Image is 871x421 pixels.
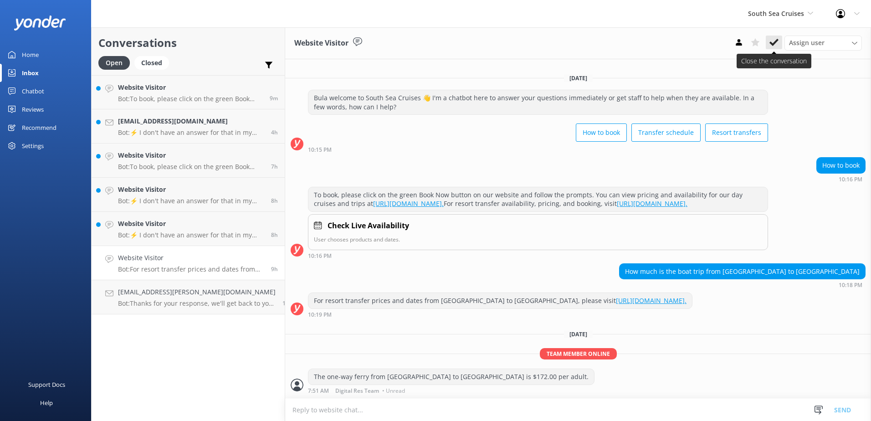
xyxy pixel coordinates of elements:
[308,146,768,153] div: Aug 30 2025 10:15pm (UTC +12:00) Pacific/Auckland
[118,299,276,308] p: Bot: Thanks for your response, we'll get back to you as soon as we can during opening hours.
[92,280,285,314] a: [EMAIL_ADDRESS][PERSON_NAME][DOMAIN_NAME]Bot:Thanks for your response, we'll get back to you as s...
[118,163,264,171] p: Bot: To book, please click on the green Book Now button on our website and follow the prompts. Yo...
[118,150,264,160] h4: Website Visitor
[784,36,862,50] div: Assign User
[271,197,278,205] span: Aug 30 2025 11:03pm (UTC +12:00) Pacific/Auckland
[308,147,332,153] strong: 10:15 PM
[22,46,39,64] div: Home
[748,9,804,18] span: South Sea Cruises
[22,118,56,137] div: Recommend
[789,38,825,48] span: Assign user
[308,90,768,114] div: Bula welcome to South Sea Cruises 👋 I'm a chatbot here to answer your questions immediately or ge...
[134,57,174,67] a: Closed
[271,163,278,170] span: Aug 31 2025 12:43am (UTC +12:00) Pacific/Auckland
[271,231,278,239] span: Aug 30 2025 10:52pm (UTC +12:00) Pacific/Auckland
[308,312,332,318] strong: 10:19 PM
[92,109,285,144] a: [EMAIL_ADDRESS][DOMAIN_NAME]Bot:⚡ I don't have an answer for that in my knowledge base. Please tr...
[308,252,768,259] div: Aug 30 2025 10:16pm (UTC +12:00) Pacific/Auckland
[271,128,278,136] span: Aug 31 2025 03:36am (UTC +12:00) Pacific/Auckland
[308,253,332,259] strong: 10:16 PM
[118,95,263,103] p: Bot: To book, please click on the green Book Now button on our website and follow the prompts. Fo...
[92,178,285,212] a: Website VisitorBot:⚡ I don't have an answer for that in my knowledge base. Please try and rephras...
[540,348,617,359] span: Team member online
[564,74,593,82] span: [DATE]
[134,56,169,70] div: Closed
[40,394,53,412] div: Help
[335,388,379,394] span: Digital Res Team
[28,375,65,394] div: Support Docs
[620,264,865,279] div: How much is the boat trip from [GEOGRAPHIC_DATA] to [GEOGRAPHIC_DATA]
[373,199,444,208] a: [URL][DOMAIN_NAME].
[619,282,866,288] div: Aug 30 2025 10:18pm (UTC +12:00) Pacific/Auckland
[118,197,264,205] p: Bot: ⚡ I don't have an answer for that in my knowledge base. Please try and rephrase your questio...
[22,137,44,155] div: Settings
[382,388,405,394] span: • Unread
[118,116,264,126] h4: [EMAIL_ADDRESS][DOMAIN_NAME]
[631,123,701,142] button: Transfer schedule
[98,57,134,67] a: Open
[118,219,264,229] h4: Website Visitor
[308,369,594,385] div: The one-way ferry from [GEOGRAPHIC_DATA] to [GEOGRAPHIC_DATA] is $172.00 per adult.
[839,177,862,182] strong: 10:16 PM
[22,82,44,100] div: Chatbot
[564,330,593,338] span: [DATE]
[118,185,264,195] h4: Website Visitor
[92,212,285,246] a: Website VisitorBot:⚡ I don't have an answer for that in my knowledge base. Please try and rephras...
[118,231,264,239] p: Bot: ⚡ I don't have an answer for that in my knowledge base. Please try and rephrase your questio...
[92,246,285,280] a: Website VisitorBot:For resort transfer prices and dates from [GEOGRAPHIC_DATA] to [GEOGRAPHIC_DAT...
[839,282,862,288] strong: 10:18 PM
[308,293,692,308] div: For resort transfer prices and dates from [GEOGRAPHIC_DATA] to [GEOGRAPHIC_DATA], please visit
[308,311,692,318] div: Aug 30 2025 10:19pm (UTC +12:00) Pacific/Auckland
[118,253,264,263] h4: Website Visitor
[817,158,865,173] div: How to book
[282,299,292,307] span: Aug 30 2025 08:54pm (UTC +12:00) Pacific/Auckland
[576,123,627,142] button: How to book
[705,123,768,142] button: Resort transfers
[118,287,276,297] h4: [EMAIL_ADDRESS][PERSON_NAME][DOMAIN_NAME]
[328,220,409,232] h4: Check Live Availability
[98,34,278,51] h2: Conversations
[294,37,348,49] h3: Website Visitor
[118,265,264,273] p: Bot: For resort transfer prices and dates from [GEOGRAPHIC_DATA] to [GEOGRAPHIC_DATA], please vis...
[118,82,263,92] h4: Website Visitor
[22,64,39,82] div: Inbox
[816,176,866,182] div: Aug 30 2025 10:16pm (UTC +12:00) Pacific/Auckland
[270,94,278,102] span: Aug 31 2025 07:42am (UTC +12:00) Pacific/Auckland
[271,265,278,273] span: Aug 30 2025 10:18pm (UTC +12:00) Pacific/Auckland
[308,388,329,394] strong: 7:51 AM
[98,56,130,70] div: Open
[616,296,687,305] a: [URL][DOMAIN_NAME].
[314,235,762,244] p: User chooses products and dates.
[22,100,44,118] div: Reviews
[14,15,66,31] img: yonder-white-logo.png
[308,387,594,394] div: Aug 31 2025 07:51am (UTC +12:00) Pacific/Auckland
[92,144,285,178] a: Website VisitorBot:To book, please click on the green Book Now button on our website and follow t...
[308,187,768,211] div: To book, please click on the green Book Now button on our website and follow the prompts. You can...
[118,128,264,137] p: Bot: ⚡ I don't have an answer for that in my knowledge base. Please try and rephrase your questio...
[617,199,687,208] a: [URL][DOMAIN_NAME].
[92,75,285,109] a: Website VisitorBot:To book, please click on the green Book Now button on our website and follow t...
